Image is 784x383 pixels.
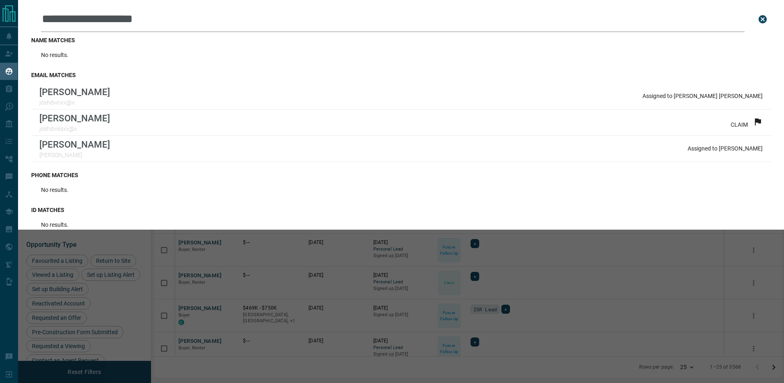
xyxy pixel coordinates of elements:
h3: id matches [31,207,771,213]
p: Assigned to [PERSON_NAME] [PERSON_NAME] [642,93,763,99]
p: [PERSON_NAME] [39,87,110,97]
p: joshdvinxx@x [39,99,110,106]
p: [PERSON_NAME] [39,152,110,158]
p: Assigned to [PERSON_NAME] [688,145,763,152]
h3: email matches [31,72,771,78]
h3: name matches [31,37,771,43]
p: [PERSON_NAME] [39,113,110,123]
h3: phone matches [31,172,771,178]
p: No results. [41,221,69,228]
p: joshdvissxx@x [39,125,110,132]
div: CLAIM [731,117,763,128]
p: No results. [41,187,69,193]
p: No results. [41,52,69,58]
p: [PERSON_NAME] [39,139,110,150]
button: close search bar [754,11,771,27]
